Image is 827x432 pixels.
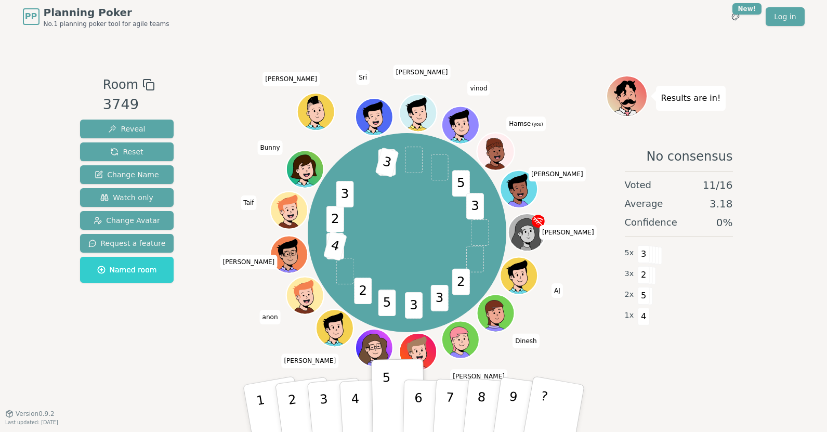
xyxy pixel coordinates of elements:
button: New! [726,7,745,26]
span: 4 [323,231,347,261]
span: No consensus [646,148,732,165]
span: 5 [638,287,650,305]
span: 2 [354,278,372,304]
span: 3 [638,245,650,263]
span: Named room [97,265,157,275]
button: Change Name [80,165,174,184]
p: 5 [382,370,391,426]
button: Change Avatar [80,211,174,230]
span: Version 0.9.2 [16,410,55,418]
span: 3 [431,285,449,311]
span: 2 [326,206,344,232]
span: Ellen is the host [535,215,545,225]
div: New! [732,3,762,15]
span: 5 [378,290,396,316]
span: PP [25,10,37,23]
span: 5 [452,170,470,197]
span: 5 x [625,247,634,259]
span: Confidence [625,215,677,230]
p: Results are in! [661,91,721,106]
button: Watch only [80,188,174,207]
span: 0 % [716,215,733,230]
span: Click to change your name [450,370,507,384]
span: No.1 planning poker tool for agile teams [44,20,169,28]
span: Click to change your name [220,255,278,269]
a: Log in [766,7,804,26]
span: 2 [452,269,470,295]
span: Click to change your name [529,167,586,182]
span: Click to change your name [506,117,545,132]
button: Version0.9.2 [5,410,55,418]
button: Request a feature [80,234,174,253]
span: Room [103,75,138,94]
span: 3 [466,193,484,219]
span: Click to change your name [257,140,282,155]
span: Click to change your name [356,70,370,85]
span: Click to change your name [513,334,539,348]
a: PPPlanning PokerNo.1 planning poker tool for agile teams [23,5,169,28]
span: 3 x [625,268,634,280]
span: 11 / 16 [703,178,733,192]
span: Request a feature [88,238,166,248]
span: Last updated: [DATE] [5,420,58,425]
span: Reset [110,147,143,157]
span: 2 [638,266,650,284]
span: Click to change your name [262,72,320,86]
span: Voted [625,178,652,192]
span: Click to change your name [241,196,256,211]
span: 3 [375,147,399,177]
span: Change Name [95,169,159,180]
span: Click to change your name [540,225,597,240]
span: 1 x [625,310,634,321]
span: Click to change your name [468,81,490,96]
button: Named room [80,257,174,283]
span: 3.18 [710,197,733,211]
span: Average [625,197,663,211]
span: 3 [405,292,423,319]
span: Change Avatar [94,215,160,226]
span: 2 x [625,289,634,300]
span: Click to change your name [260,310,281,325]
span: Reveal [108,124,145,134]
span: (you) [531,123,543,127]
span: 3 [336,181,354,207]
div: 3749 [103,94,155,115]
span: Planning Poker [44,5,169,20]
button: Reset [80,142,174,161]
span: Click to change your name [393,65,451,80]
button: Click to change your avatar [478,134,514,169]
span: 4 [638,308,650,325]
span: Watch only [100,192,153,203]
span: Click to change your name [281,354,338,369]
button: Reveal [80,120,174,138]
span: Click to change your name [552,283,563,298]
